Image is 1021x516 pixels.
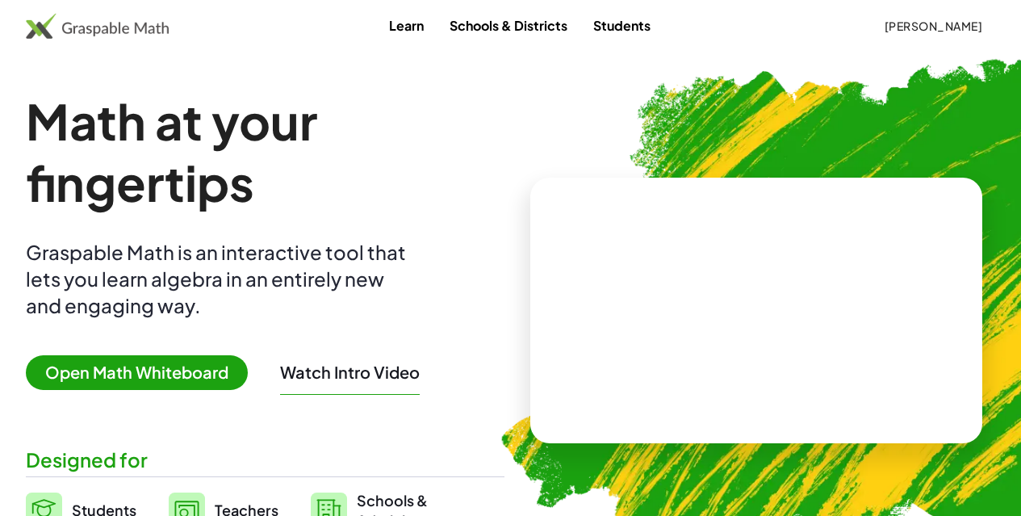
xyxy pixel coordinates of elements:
[871,11,995,40] button: [PERSON_NAME]
[26,239,413,319] div: Graspable Math is an interactive tool that lets you learn algebra in an entirely new and engaging...
[26,365,261,382] a: Open Math Whiteboard
[280,362,420,383] button: Watch Intro Video
[26,355,248,390] span: Open Math Whiteboard
[437,10,580,40] a: Schools & Districts
[376,10,437,40] a: Learn
[26,90,504,213] h1: Math at your fingertips
[26,447,504,473] div: Designed for
[580,10,663,40] a: Students
[635,250,877,371] video: What is this? This is dynamic math notation. Dynamic math notation plays a central role in how Gr...
[884,19,982,33] span: [PERSON_NAME]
